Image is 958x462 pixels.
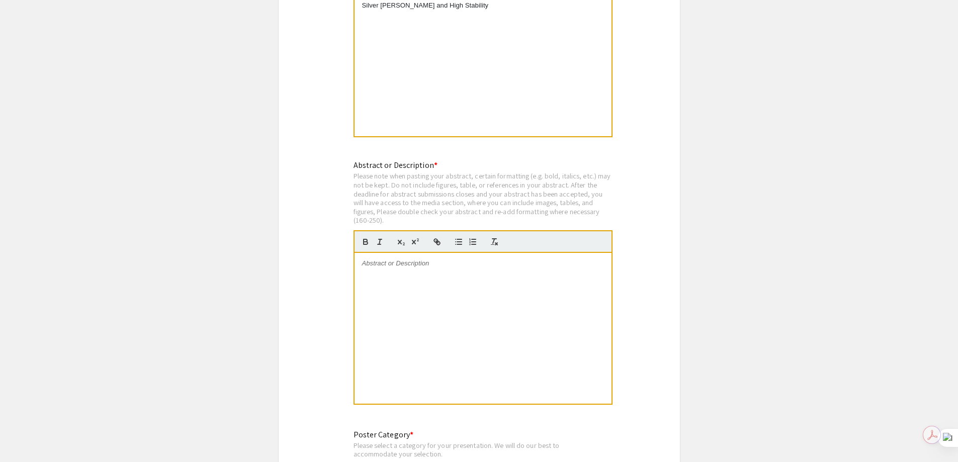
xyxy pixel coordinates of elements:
div: Please note when pasting your abstract, certain formatting (e.g. bold, italics, etc.) may not be ... [354,171,613,225]
mat-label: Poster Category [354,429,414,440]
mat-label: Abstract or Description [354,160,438,170]
iframe: Chat [8,417,43,454]
div: Please select a category for your presentation. We will do our best to accommodate your selection. [354,441,589,458]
